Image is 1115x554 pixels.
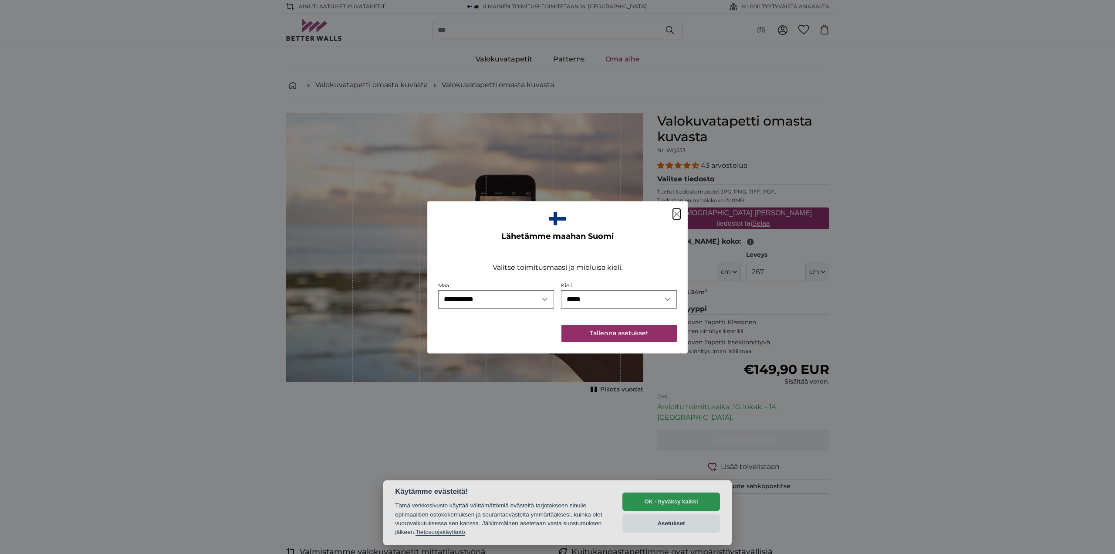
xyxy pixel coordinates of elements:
img: Suomi [549,212,566,225]
p: Valitse toimitusmaasi ja mieluisa kieli. [493,262,622,273]
button: Sulje [673,209,680,219]
label: Kieli [561,282,572,289]
h4: Lähetämme maahan Suomi [438,231,677,243]
button: Tallenna asetukset [561,325,677,342]
label: Maa [438,282,449,289]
